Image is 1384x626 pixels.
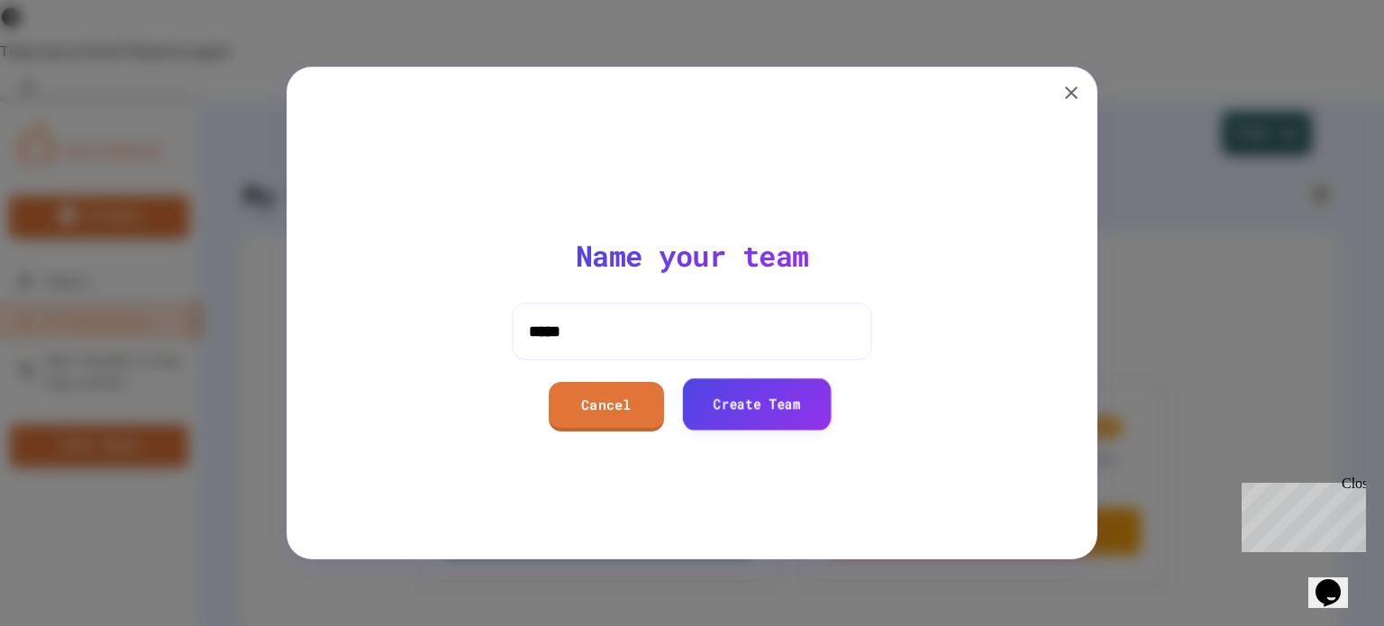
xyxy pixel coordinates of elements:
[682,378,831,430] a: Create Team
[1234,476,1366,552] iframe: chat widget
[549,382,664,431] a: Cancel
[576,238,809,274] h4: Name your team
[7,7,124,114] div: Chat with us now!Close
[1308,554,1366,608] iframe: chat widget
